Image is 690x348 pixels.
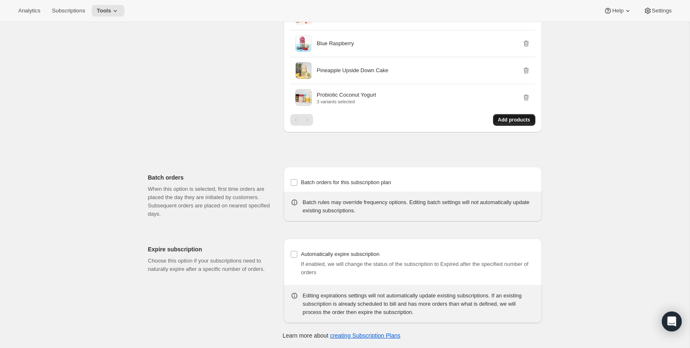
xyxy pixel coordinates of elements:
nav: Pagination [290,114,313,126]
p: Learn more about [282,331,400,340]
span: Settings [652,7,672,14]
span: Tools [97,7,111,14]
span: Add products [498,117,530,123]
p: Pineapple Upside Down Cake [317,66,389,75]
button: Help [599,5,637,17]
button: Subscriptions [47,5,90,17]
button: Analytics [13,5,45,17]
a: creating Subscription Plans [330,332,401,339]
h2: Batch orders [148,173,270,182]
button: Add products [493,114,535,126]
button: Tools [92,5,124,17]
span: Analytics [18,7,40,14]
div: Open Intercom Messenger [662,311,682,331]
p: Blue Raspberry [317,39,354,48]
img: Blue Raspberry [295,35,311,52]
span: Automatically expire subscription [301,251,379,257]
p: Choose this option if your subscriptions need to naturally expire after a specific number of orders. [148,257,270,273]
h2: Expire subscription [148,245,270,253]
span: Batch orders for this subscription plan [301,179,391,185]
p: When this option is selected, first time orders are placed the day they are initiated by customer... [148,185,270,218]
span: If enabled, we will change the status of the subscription to Expired after the specified number o... [301,261,528,275]
span: Help [612,7,623,14]
img: Probiotic Coconut Yogurt [295,89,312,106]
img: Pineapple Upside Down Cake [296,62,311,79]
span: Subscriptions [52,7,85,14]
p: 3 variants selected [317,99,376,104]
p: Probiotic Coconut Yogurt [317,91,376,99]
div: Batch rules may override frequency options. Editing batch settings will not automatically update ... [303,198,535,215]
div: Editing expirations settings will not automatically update existing subscriptions. If an existing... [303,292,535,316]
button: Settings [639,5,677,17]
